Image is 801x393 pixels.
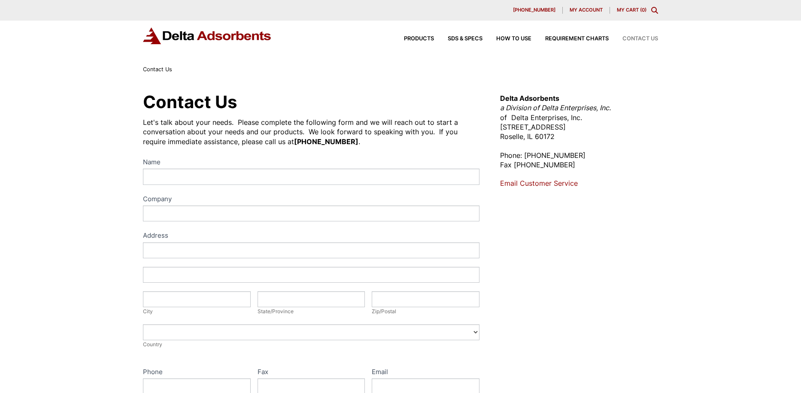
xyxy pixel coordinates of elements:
[500,94,658,142] p: of Delta Enterprises, Inc. [STREET_ADDRESS] Roselle, IL 60172
[642,7,645,13] span: 0
[448,36,482,42] span: SDS & SPECS
[506,7,563,14] a: [PHONE_NUMBER]
[258,307,365,316] div: State/Province
[372,307,479,316] div: Zip/Postal
[545,36,609,42] span: Requirement Charts
[143,66,172,73] span: Contact Us
[434,36,482,42] a: SDS & SPECS
[500,151,658,170] p: Phone: [PHONE_NUMBER] Fax [PHONE_NUMBER]
[143,94,479,111] h1: Contact Us
[570,8,603,12] span: My account
[143,340,479,349] div: Country
[143,366,251,379] label: Phone
[513,8,555,12] span: [PHONE_NUMBER]
[404,36,434,42] span: Products
[372,366,479,379] label: Email
[143,193,479,206] label: Company
[609,36,658,42] a: Contact Us
[258,366,365,379] label: Fax
[500,94,559,103] strong: Delta Adsorbents
[531,36,609,42] a: Requirement Charts
[143,27,272,44] img: Delta Adsorbents
[143,157,479,169] label: Name
[294,137,358,146] strong: [PHONE_NUMBER]
[500,103,611,112] em: a Division of Delta Enterprises, Inc.
[617,7,646,13] a: My Cart (0)
[622,36,658,42] span: Contact Us
[651,7,658,14] div: Toggle Modal Content
[143,307,251,316] div: City
[390,36,434,42] a: Products
[496,36,531,42] span: How to Use
[482,36,531,42] a: How to Use
[500,179,578,187] a: Email Customer Service
[143,230,479,242] div: Address
[563,7,610,14] a: My account
[143,118,479,146] div: Let's talk about your needs. Please complete the following form and we will reach out to start a ...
